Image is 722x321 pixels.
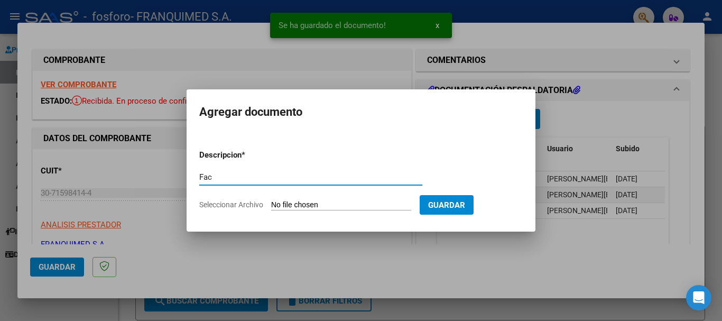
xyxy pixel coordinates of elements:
[420,195,474,215] button: Guardar
[199,149,297,161] p: Descripcion
[428,200,465,210] span: Guardar
[199,102,523,122] h2: Agregar documento
[199,200,263,209] span: Seleccionar Archivo
[686,285,711,310] div: Open Intercom Messenger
